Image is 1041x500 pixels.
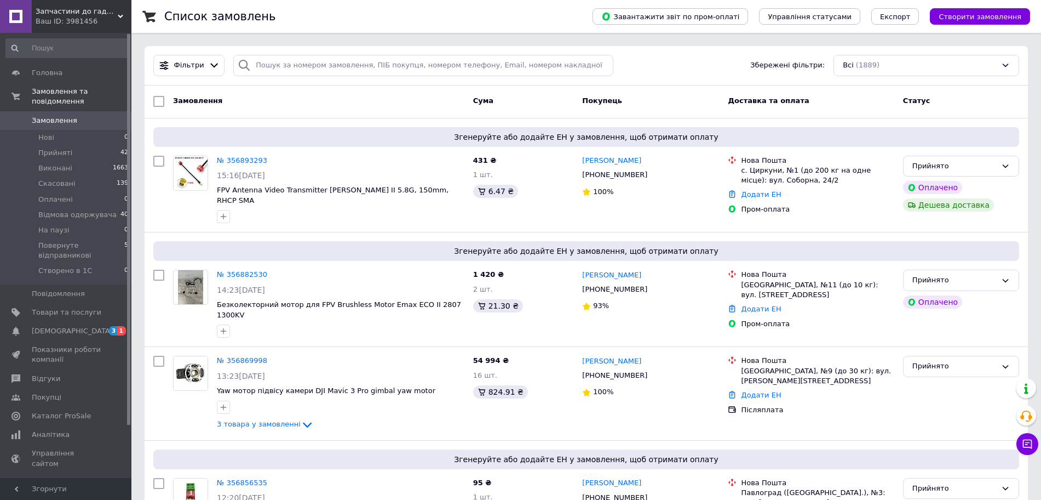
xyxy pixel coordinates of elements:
[124,195,128,204] span: 0
[912,161,997,172] div: Прийнято
[741,166,894,185] div: с. Циркуни, №1 (до 200 кг на одне місце): вул. Соборна, 24/2
[580,168,649,182] div: [PHONE_NUMBER]
[582,156,641,166] a: [PERSON_NAME]
[32,326,113,336] span: [DEMOGRAPHIC_DATA]
[217,372,265,380] span: 13:23[DATE]
[728,96,809,105] span: Доставка та оплата
[582,478,641,488] a: [PERSON_NAME]
[919,12,1030,20] a: Створити замовлення
[856,61,879,69] span: (1889)
[32,478,101,497] span: Гаманець компанії
[32,116,77,126] span: Замовлення
[174,156,208,190] img: Фото товару
[912,361,997,372] div: Прийнято
[124,241,128,260] span: 5
[32,87,131,106] span: Замовлення та повідомлення
[120,210,128,220] span: 40
[750,60,825,71] span: Збережені фільтри:
[36,7,118,16] span: Запчастини до гаджетів
[473,156,497,164] span: 431 ₴
[580,282,649,297] div: [PHONE_NUMBER]
[217,186,448,204] a: FPV Antenna Video Transmitter [PERSON_NAME] II 5.8G, 150mm, RHCP SMA
[217,387,435,395] a: Yaw мотор підвісу камери DJI Mavic 3 Pro gimbal yaw motor
[173,156,208,191] a: Фото товару
[741,478,894,488] div: Нова Пошта
[473,96,493,105] span: Cума
[173,270,208,305] a: Фото товару
[741,305,781,313] a: Додати ЕН
[124,266,128,276] span: 0
[768,13,852,21] span: Управління статусами
[173,96,222,105] span: Замовлення
[117,179,128,189] span: 139
[473,385,528,399] div: 824.91 ₴
[217,420,301,428] span: 3 товара у замовленні
[5,38,129,58] input: Пошук
[601,12,739,21] span: Завантажити звіт по пром-оплаті
[580,368,649,383] div: [PHONE_NUMBER]
[32,374,60,384] span: Відгуки
[178,270,204,304] img: Фото товару
[32,411,91,421] span: Каталог ProSale
[158,454,1015,465] span: Згенеруйте або додайте ЕН у замовлення, щоб отримати оплату
[741,319,894,329] div: Пром-оплата
[473,171,493,179] span: 1 шт.
[741,270,894,280] div: Нова Пошта
[173,356,208,391] a: Фото товару
[32,430,70,440] span: Аналітика
[473,299,523,312] div: 21.30 ₴
[473,371,497,379] span: 16 шт.
[741,156,894,166] div: Нова Пошта
[36,16,131,26] div: Ваш ID: 3981456
[473,185,518,198] div: 6.47 ₴
[217,270,267,279] a: № 356882530
[38,163,72,173] span: Виконані
[582,356,641,367] a: [PERSON_NAME]
[158,246,1015,257] span: Згенеруйте або додайте ЕН у замовлення, щоб отримати оплату
[217,300,461,319] a: Безколекторний мотор для FPV Brushless Motor Emax ECO II 2807 1300KV
[32,289,85,299] span: Повідомлення
[741,366,894,386] div: [GEOGRAPHIC_DATA], №9 (до 30 кг): вул. [PERSON_NAME][STREET_ADDRESS]
[38,225,70,235] span: На паузі
[109,326,118,336] span: 3
[217,286,265,294] span: 14:23[DATE]
[741,204,894,214] div: Пром-оплата
[38,195,73,204] span: Оплачені
[903,198,994,212] div: Дешева доставка
[593,187,613,196] span: 100%
[593,8,748,25] button: Завантажити звіт по пром-оплаті
[903,296,962,309] div: Оплачено
[38,210,117,220] span: Відмова одержувача
[38,133,54,143] span: Нові
[233,55,613,76] input: Пошук за номером замовлення, ПІБ покупця, номером телефону, Email, номером накладної
[124,225,128,235] span: 0
[880,13,911,21] span: Експорт
[217,479,267,487] a: № 356856535
[903,181,962,194] div: Оплачено
[741,405,894,415] div: Післяплата
[582,96,622,105] span: Покупець
[32,308,101,317] span: Товари та послуги
[473,356,509,365] span: 54 994 ₴
[930,8,1030,25] button: Створити замовлення
[174,60,204,71] span: Фільтри
[912,275,997,286] div: Прийнято
[741,280,894,300] div: [GEOGRAPHIC_DATA], №11 (до 10 кг): вул. [STREET_ADDRESS]
[473,270,504,279] span: 1 420 ₴
[871,8,919,25] button: Експорт
[217,171,265,180] span: 15:16[DATE]
[158,132,1015,143] span: Згенеруйте або додайте ЕН у замовлення, щоб отримати оплату
[1016,433,1038,455] button: Чат з покупцем
[164,10,275,23] h1: Список замовлень
[593,302,609,310] span: 93%
[217,420,314,428] a: 3 товара у замовленні
[32,448,101,468] span: Управління сайтом
[32,345,101,365] span: Показники роботи компанії
[32,68,62,78] span: Головна
[473,479,492,487] span: 95 ₴
[217,356,267,365] a: № 356869998
[912,483,997,495] div: Прийнято
[113,163,128,173] span: 1663
[38,241,124,260] span: Повернуте відправникові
